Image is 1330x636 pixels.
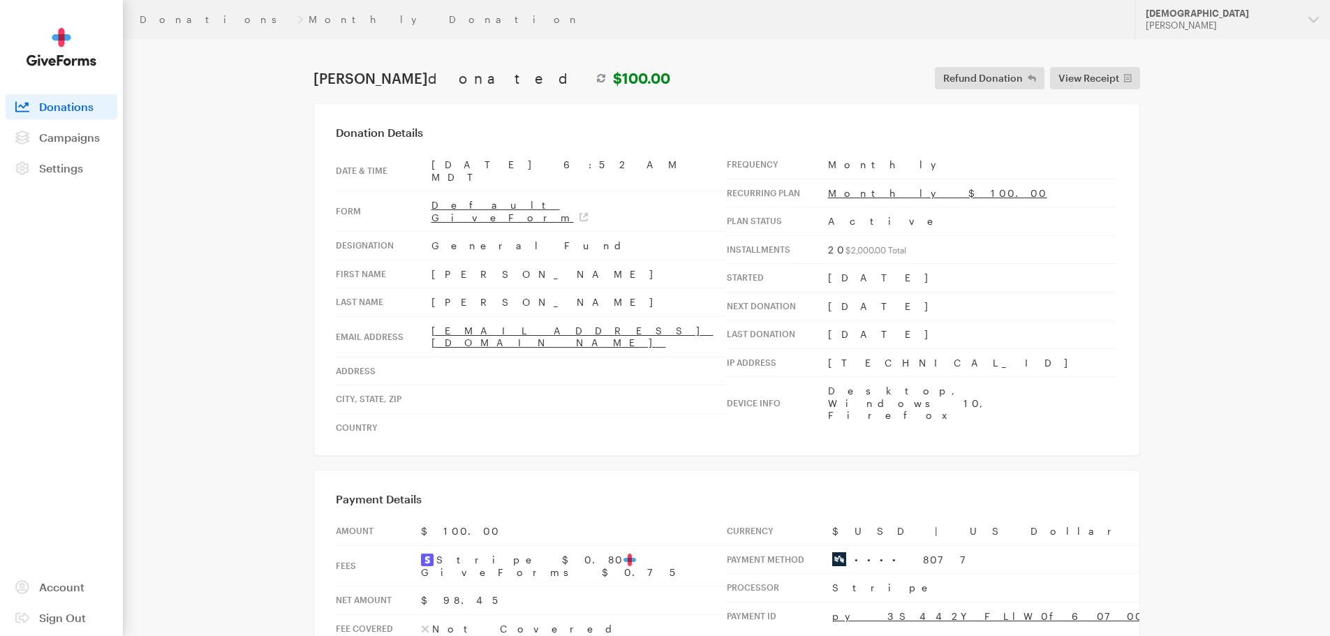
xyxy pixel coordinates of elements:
[39,611,86,624] span: Sign Out
[428,70,589,87] span: donated
[39,131,100,144] span: Campaigns
[336,288,431,317] th: Last Name
[336,517,421,545] th: Amount
[727,207,828,236] th: Plan Status
[727,320,828,349] th: Last donation
[431,151,727,191] td: [DATE] 6:52 AM MDT
[431,288,727,317] td: [PERSON_NAME]
[935,67,1044,89] button: Refund Donation
[828,151,1118,179] td: Monthly
[336,357,431,385] th: Address
[431,232,727,260] td: General Fund
[39,100,94,113] span: Donations
[336,316,431,357] th: Email address
[832,545,1276,574] td: •••• 8077
[1146,8,1297,20] div: [DEMOGRAPHIC_DATA]
[336,545,421,586] th: Fees
[727,517,832,545] th: Currency
[313,70,670,87] h1: [PERSON_NAME]
[421,517,727,545] td: $100.00
[336,385,431,414] th: City, state, zip
[828,348,1118,377] td: [TECHNICAL_ID]
[421,586,727,615] td: $98.45
[832,517,1276,545] td: $USD | US Dollar
[1050,67,1140,89] a: View Receipt
[613,70,670,87] strong: $100.00
[140,14,292,25] a: Donations
[727,292,828,320] th: Next donation
[27,28,96,66] img: GiveForms
[828,264,1118,293] td: [DATE]
[828,187,1047,199] a: Monthly $100.00
[421,554,434,566] img: stripe2-5d9aec7fb46365e6c7974577a8dae7ee9b23322d394d28ba5d52000e5e5e0903.svg
[727,574,832,602] th: Processor
[727,151,828,179] th: Frequency
[336,260,431,288] th: First Name
[336,191,431,232] th: Form
[6,125,117,150] a: Campaigns
[623,554,636,566] img: favicon-aeed1a25926f1876c519c09abb28a859d2c37b09480cd79f99d23ee3a2171d47.svg
[828,235,1118,264] td: 20
[431,325,714,349] a: [EMAIL_ADDRESS][DOMAIN_NAME]
[336,151,431,191] th: Date & time
[421,545,727,586] td: Stripe $0.80 GiveForms $0.75
[6,94,117,119] a: Donations
[431,260,727,288] td: [PERSON_NAME]
[336,586,421,615] th: Net Amount
[727,348,828,377] th: IP address
[828,377,1118,429] td: Desktop, Windows 10, Firefox
[1146,20,1297,31] div: [PERSON_NAME]
[431,199,588,223] a: Default GiveForm
[727,264,828,293] th: Started
[6,575,117,600] a: Account
[336,492,1118,506] h3: Payment Details
[39,161,83,175] span: Settings
[727,602,832,630] th: Payment Id
[336,126,1118,140] h3: Donation Details
[727,545,832,574] th: Payment Method
[336,232,431,260] th: Designation
[1058,70,1119,87] span: View Receipt
[943,70,1023,87] span: Refund Donation
[727,235,828,264] th: Installments
[845,245,906,255] sub: $2,000.00 Total
[6,605,117,630] a: Sign Out
[832,574,1276,602] td: Stripe
[828,207,1118,236] td: Active
[828,292,1118,320] td: [DATE]
[336,413,431,441] th: Country
[39,580,84,593] span: Account
[6,156,117,181] a: Settings
[727,377,828,429] th: Device info
[828,320,1118,349] td: [DATE]
[832,610,1276,622] a: py_3S442YFLlW0f60700Sme4wRv
[727,179,828,207] th: Recurring Plan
